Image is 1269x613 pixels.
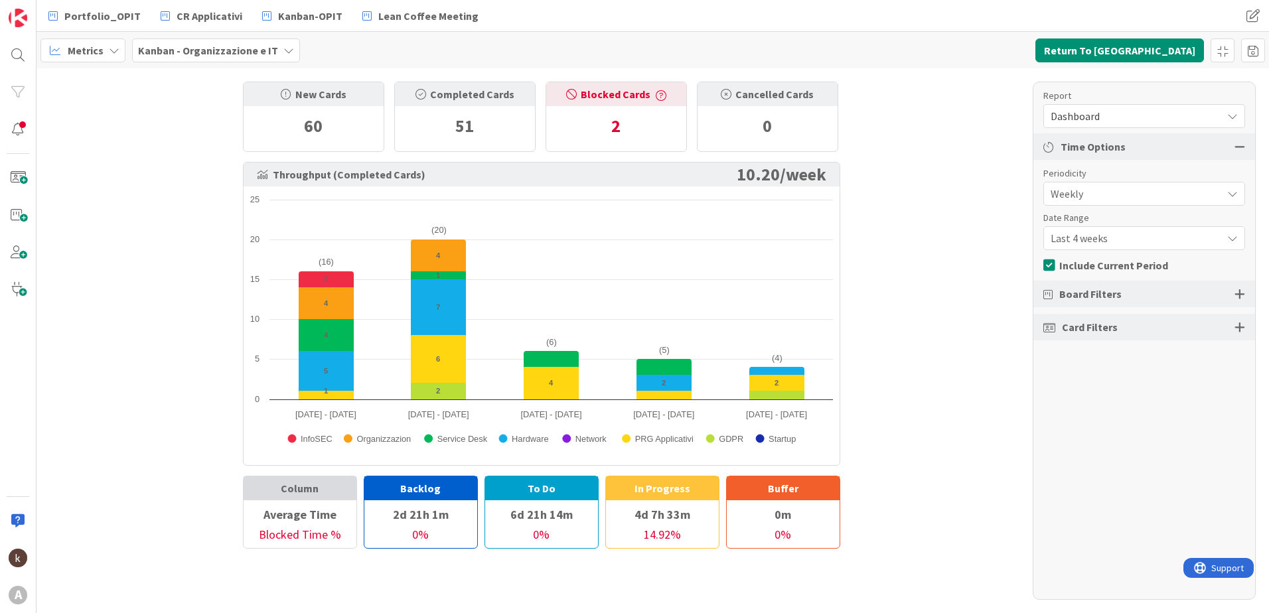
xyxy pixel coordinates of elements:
[662,379,666,387] text: 2
[719,434,743,444] text: GDPR
[257,169,425,180] span: Throughput (Completed Cards)
[1051,184,1215,203] span: Weekly
[68,42,104,58] span: Metrics
[606,476,719,500] div: In Progress
[436,355,440,363] text: 6
[1035,38,1204,62] button: Return To [GEOGRAPHIC_DATA]
[364,476,477,500] div: Backlog
[250,314,259,324] text: 10
[727,476,840,500] div: Buffer
[278,8,342,24] span: Kanban-OPIT
[28,2,60,18] span: Support
[512,434,548,444] text: Hardware
[1043,167,1232,180] div: Periodicity
[254,4,350,28] a: Kanban-OPIT
[1062,319,1118,335] span: Card Filters
[437,434,487,444] text: Service Desk
[9,586,27,604] div: A
[485,476,598,500] div: To Do
[395,106,535,146] div: 51
[295,409,356,419] text: [DATE] - [DATE]
[698,82,838,106] div: Cancelled Cards
[324,367,328,375] text: 5
[40,4,149,28] a: Portfolio_OPIT
[301,434,333,444] text: InfoSEC
[727,503,840,525] div: 0m
[1059,255,1168,275] span: Include Current Period
[633,409,694,419] text: [DATE] - [DATE]
[244,82,384,106] div: New Cards
[746,409,807,419] text: [DATE] - [DATE]
[546,82,686,106] div: Blocked Cards
[250,194,259,204] text: 25
[244,106,384,146] div: 60
[364,525,477,548] div: 0 %
[520,409,581,419] text: [DATE] - [DATE]
[737,169,826,180] span: 10.20 / week
[324,331,329,339] text: 4
[485,525,598,548] div: 0 %
[1043,89,1232,103] div: Report
[431,225,447,235] text: (20)
[254,394,259,404] text: 0
[772,353,783,363] text: (4)
[606,525,719,548] div: 14.92 %
[485,503,598,525] div: 6d 21h 14m
[356,434,411,444] text: Organizzazion
[244,503,356,525] div: Average Time
[364,503,477,525] div: 2d 21h 1m
[324,299,329,307] text: 4
[1043,211,1232,225] div: Date Range
[1051,229,1215,247] span: Last 4 weeks
[319,257,334,267] text: (16)
[436,387,440,395] text: 2
[64,8,141,24] span: Portfolio_OPIT
[244,525,356,548] div: Blocked Time %
[698,106,838,146] div: 0
[575,434,607,444] text: Network
[395,82,535,106] div: Completed Cards
[408,409,469,419] text: [DATE] - [DATE]
[606,503,719,525] div: 4d 7h 33m
[1051,107,1215,125] span: Dashboard
[436,303,440,311] text: 7
[634,434,693,444] text: PRG Applicativi
[177,8,242,24] span: CR Applicativi
[9,549,27,567] img: kh
[546,106,686,146] div: 2
[354,4,486,28] a: Lean Coffee Meeting
[9,9,27,27] img: Visit kanbanzone.com
[138,44,278,57] b: Kanban - Organizzazione e IT
[1043,255,1168,275] button: Include Current Period
[250,274,259,284] text: 15
[436,271,440,279] text: 1
[775,379,779,387] text: 2
[549,379,554,387] text: 4
[1059,286,1122,302] span: Board Filters
[153,4,250,28] a: CR Applicativi
[250,234,259,244] text: 20
[769,434,796,444] text: Startup
[727,525,840,548] div: 0 %
[254,354,259,364] text: 5
[1061,139,1126,155] span: Time Options
[659,345,670,355] text: (5)
[378,8,479,24] span: Lean Coffee Meeting
[244,476,356,500] div: Column
[436,251,441,259] text: 4
[324,387,328,395] text: 1
[546,337,557,347] text: (6)
[324,275,328,283] text: 2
